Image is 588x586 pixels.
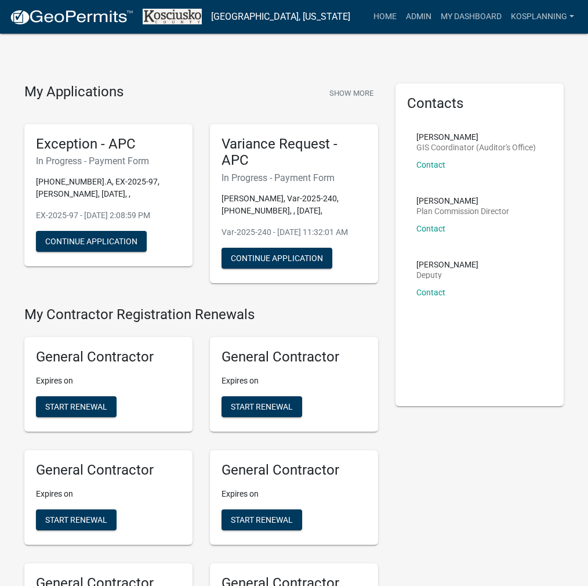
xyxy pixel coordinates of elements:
[222,172,366,183] h6: In Progress - Payment Form
[325,84,378,103] button: Show More
[416,143,536,151] p: GIS Coordinator (Auditor's Office)
[36,509,117,530] button: Start Renewal
[416,288,445,297] a: Contact
[36,231,147,252] button: Continue Application
[416,197,509,205] p: [PERSON_NAME]
[45,401,107,411] span: Start Renewal
[36,176,181,200] p: [PHONE_NUMBER].A, EX-2025-97, [PERSON_NAME], [DATE], ,
[222,248,332,269] button: Continue Application
[36,349,181,366] h5: General Contractor
[24,84,124,101] h4: My Applications
[416,160,445,169] a: Contact
[143,9,202,24] img: Kosciusko County, Indiana
[36,462,181,479] h5: General Contractor
[416,224,445,233] a: Contact
[222,462,366,479] h5: General Contractor
[222,349,366,366] h5: General Contractor
[401,6,436,28] a: Admin
[45,515,107,524] span: Start Renewal
[506,6,579,28] a: kosplanning
[369,6,401,28] a: Home
[222,375,366,387] p: Expires on
[416,207,509,215] p: Plan Commission Director
[416,271,478,279] p: Deputy
[222,396,302,417] button: Start Renewal
[222,509,302,530] button: Start Renewal
[436,6,506,28] a: My Dashboard
[36,136,181,153] h5: Exception - APC
[36,375,181,387] p: Expires on
[24,306,378,323] h4: My Contractor Registration Renewals
[211,7,350,27] a: [GEOGRAPHIC_DATA], [US_STATE]
[36,209,181,222] p: EX-2025-97 - [DATE] 2:08:59 PM
[36,155,181,167] h6: In Progress - Payment Form
[222,226,366,238] p: Var-2025-240 - [DATE] 11:32:01 AM
[222,488,366,500] p: Expires on
[231,401,293,411] span: Start Renewal
[416,133,536,141] p: [PERSON_NAME]
[416,261,478,269] p: [PERSON_NAME]
[222,193,366,217] p: [PERSON_NAME], Var-2025-240, [PHONE_NUMBER], , [DATE],
[231,515,293,524] span: Start Renewal
[407,95,552,112] h5: Contacts
[36,488,181,500] p: Expires on
[36,396,117,417] button: Start Renewal
[222,136,366,169] h5: Variance Request - APC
